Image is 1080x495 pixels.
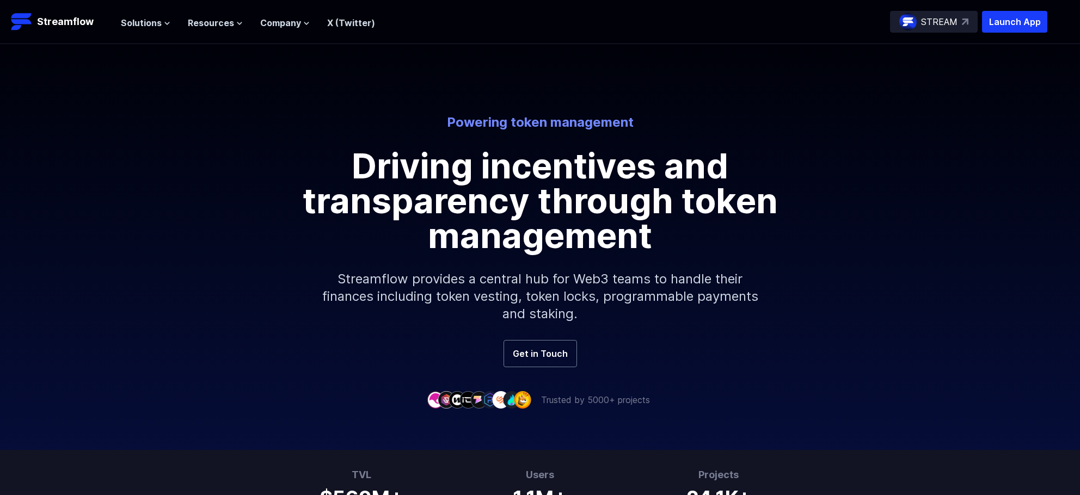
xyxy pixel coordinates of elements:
img: company-2 [438,391,455,408]
button: Solutions [121,16,170,29]
span: Company [260,16,301,29]
img: company-1 [427,391,444,408]
img: company-6 [481,391,499,408]
p: STREAM [921,15,958,28]
p: Trusted by 5000+ projects [541,393,650,406]
h3: TVL [320,467,403,482]
p: Streamflow provides a central hub for Web3 teams to handle their finances including token vesting... [306,253,774,340]
button: Launch App [982,11,1047,33]
p: Streamflow [37,14,94,29]
img: company-4 [459,391,477,408]
h3: Projects [686,467,751,482]
img: company-5 [470,391,488,408]
img: company-8 [503,391,520,408]
a: Streamflow [11,11,110,33]
img: top-right-arrow.svg [962,18,968,25]
img: company-9 [514,391,531,408]
img: Streamflow Logo [11,11,33,33]
span: Solutions [121,16,162,29]
img: streamflow-logo-circle.png [899,13,917,30]
a: Get in Touch [504,340,577,367]
button: Resources [188,16,243,29]
span: Resources [188,16,234,29]
a: X (Twitter) [327,17,375,28]
img: company-3 [449,391,466,408]
h3: Users [513,467,567,482]
p: Powering token management [238,114,842,131]
h1: Driving incentives and transparency through token management [295,148,785,253]
button: Company [260,16,310,29]
img: company-7 [492,391,510,408]
a: STREAM [890,11,978,33]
